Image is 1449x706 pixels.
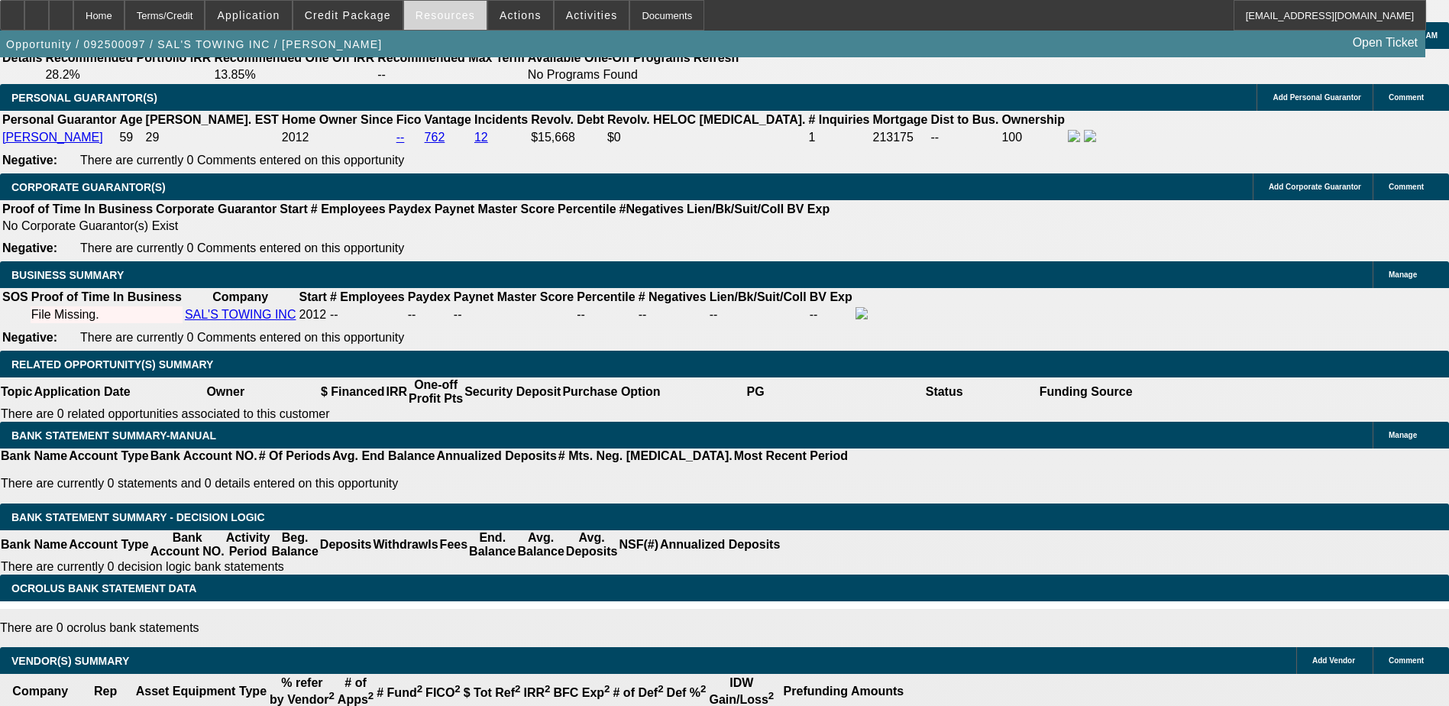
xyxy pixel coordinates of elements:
td: -- [377,67,526,83]
b: Rep [94,685,117,698]
th: Security Deposit [464,377,561,406]
b: Def % [667,686,707,699]
a: SAL'S TOWING INC [185,308,296,321]
b: Company [12,685,68,698]
span: There are currently 0 Comments entered on this opportunity [80,241,404,254]
sup: 2 [454,683,460,695]
b: Percentile [577,290,635,303]
b: Percentile [558,202,616,215]
sup: 2 [515,683,520,695]
b: # Employees [330,290,405,303]
button: Actions [488,1,553,30]
span: Comment [1389,93,1424,102]
th: Withdrawls [372,530,438,559]
b: Negative: [2,154,57,167]
span: Resources [416,9,475,21]
b: Ownership [1001,113,1065,126]
b: Age [119,113,142,126]
b: # Negatives [639,290,707,303]
b: Company [212,290,268,303]
b: Incidents [474,113,528,126]
b: Vantage [425,113,471,126]
b: Corporate Guarantor [156,202,277,215]
b: % refer by Vendor [270,676,335,706]
td: 1 [807,129,870,146]
th: Status [850,377,1039,406]
b: # Employees [311,202,386,215]
span: BUSINESS SUMMARY [11,269,124,281]
b: $ Tot Ref [464,686,521,699]
b: [PERSON_NAME]. EST [146,113,279,126]
td: No Programs Found [527,67,691,83]
th: One-off Profit Pts [408,377,464,406]
sup: 2 [768,690,774,701]
b: BV Exp [810,290,852,303]
a: [PERSON_NAME] [2,131,103,144]
th: Avg. End Balance [332,449,436,464]
th: Owner [131,377,320,406]
th: Proof of Time In Business [31,290,183,305]
b: # Fund [377,686,422,699]
span: Bank Statement Summary - Decision Logic [11,511,265,523]
th: Available One-Off Programs [527,50,691,66]
p: There are currently 0 statements and 0 details entered on this opportunity [1,477,848,491]
span: Comment [1389,183,1424,191]
th: Deposits [319,530,373,559]
th: Most Recent Period [733,449,849,464]
sup: 2 [417,683,422,695]
a: -- [396,131,405,144]
b: Dist to Bus. [931,113,999,126]
span: Credit Package [305,9,391,21]
b: IRR [523,686,550,699]
sup: 2 [604,683,610,695]
a: 12 [474,131,488,144]
th: Account Type [68,530,150,559]
span: CORPORATE GUARANTOR(S) [11,181,166,193]
th: Application Date [33,377,131,406]
div: File Missing. [31,308,182,322]
th: Funding Source [1039,377,1134,406]
span: Opportunity / 092500097 / SAL'S TOWING INC / [PERSON_NAME] [6,38,383,50]
b: Paynet Master Score [454,290,574,303]
b: Paynet Master Score [435,202,555,215]
span: Application [217,9,280,21]
b: #Negatives [619,202,684,215]
th: # Of Periods [258,449,332,464]
span: RELATED OPPORTUNITY(S) SUMMARY [11,358,213,371]
th: # Mts. Neg. [MEDICAL_DATA]. [558,449,733,464]
b: Home Owner Since [282,113,393,126]
b: Personal Guarantor [2,113,116,126]
b: # Inquiries [808,113,869,126]
th: Bank Account NO. [150,530,225,559]
th: End. Balance [468,530,516,559]
th: Account Type [68,449,150,464]
span: Actions [500,9,542,21]
td: $15,668 [530,129,605,146]
td: No Corporate Guarantor(s) Exist [2,219,836,234]
b: Paydex [389,202,432,215]
b: Negative: [2,331,57,344]
b: Negative: [2,241,57,254]
td: $0 [606,129,807,146]
button: Credit Package [293,1,403,30]
b: FICO [425,686,461,699]
th: IRR [385,377,408,406]
td: -- [709,306,807,323]
th: Purchase Option [561,377,661,406]
span: OCROLUS BANK STATEMENT DATA [11,582,196,594]
span: There are currently 0 Comments entered on this opportunity [80,331,404,344]
th: Avg. Deposits [565,530,619,559]
span: -- [330,308,338,321]
th: Annualized Deposits [659,530,781,559]
b: Fico [396,113,422,126]
img: facebook-icon.png [855,307,868,319]
div: -- [454,308,574,322]
th: PG [661,377,849,406]
span: Manage [1389,431,1417,439]
span: Add Vendor [1312,656,1355,665]
a: Open Ticket [1347,30,1424,56]
div: -- [577,308,635,322]
a: 762 [425,131,445,144]
button: Activities [555,1,629,30]
span: There are currently 0 Comments entered on this opportunity [80,154,404,167]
